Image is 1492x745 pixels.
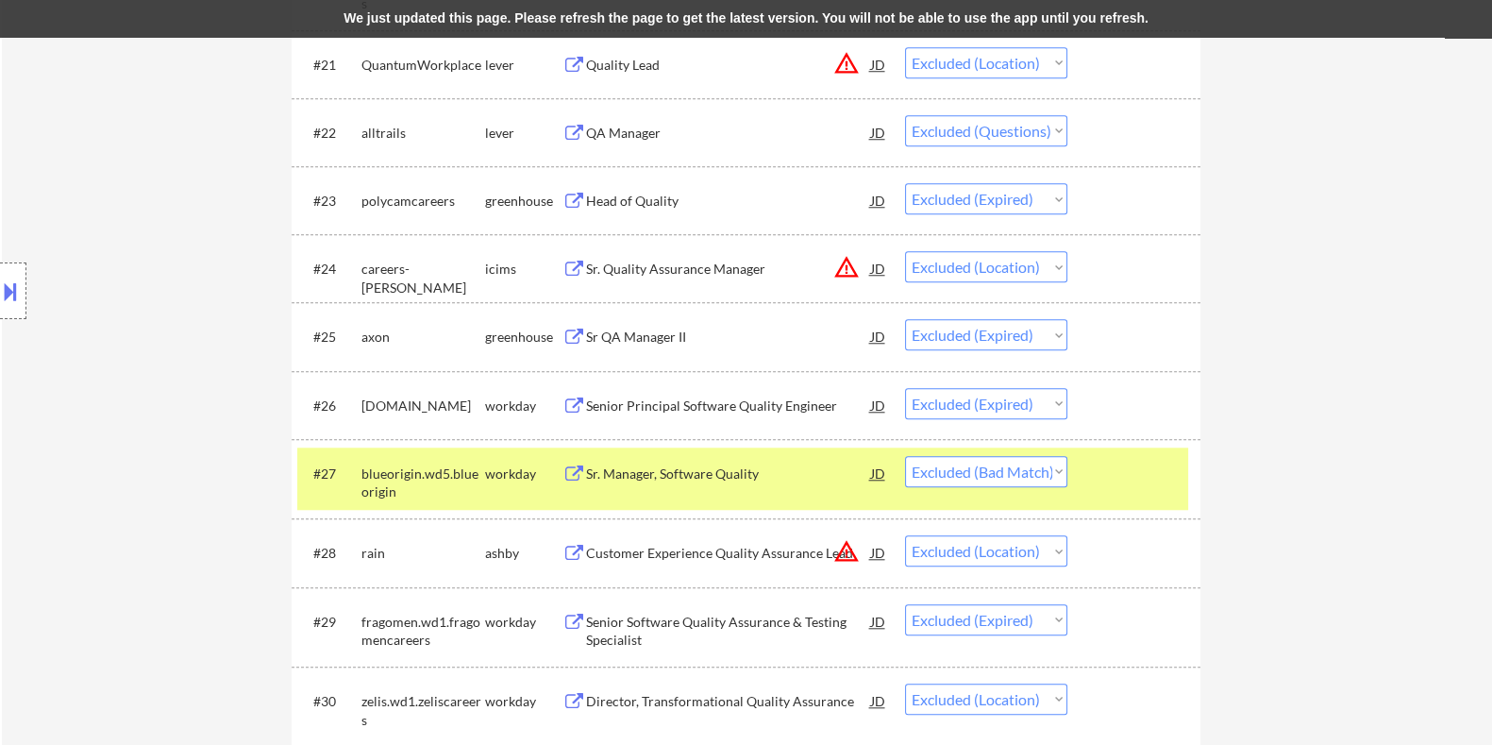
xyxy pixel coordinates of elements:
div: JD [868,251,887,285]
div: careers-[PERSON_NAME] [360,260,484,296]
div: icims [484,260,562,279]
div: axon [360,328,484,347]
div: #28 [312,544,345,563]
div: Head of Quality [585,192,870,211]
div: #21 [312,56,345,75]
div: greenhouse [484,192,562,211]
div: JD [868,456,887,490]
div: JD [868,535,887,569]
div: Sr. Manager, Software Quality [585,465,870,483]
div: JD [868,115,887,149]
div: #30 [312,692,345,711]
div: Senior Principal Software Quality Engineer [585,397,870,415]
button: warning_amber [832,254,859,280]
div: workday [484,397,562,415]
div: #29 [312,613,345,632]
div: JD [868,47,887,81]
div: polycamcareers [360,192,484,211]
div: Sr. Quality Assurance Manager [585,260,870,279]
div: #27 [312,465,345,483]
div: JD [868,183,887,217]
div: fragomen.wd1.fragomencareers [360,613,484,650]
div: lever [484,124,562,143]
div: lever [484,56,562,75]
div: workday [484,613,562,632]
div: Quality Lead [585,56,870,75]
div: QuantumWorkplace [360,56,484,75]
div: ashby [484,544,562,563]
div: [DOMAIN_NAME] [360,397,484,415]
div: workday [484,465,562,483]
div: Sr QA Manager II [585,328,870,347]
div: rain [360,544,484,563]
div: workday [484,692,562,711]
button: warning_amber [832,538,859,565]
div: JD [868,684,887,718]
div: blueorigin.wd5.blueorigin [360,465,484,501]
div: alltrails [360,124,484,143]
div: JD [868,388,887,422]
button: warning_amber [832,50,859,76]
div: JD [868,604,887,638]
div: zelis.wd1.zeliscareers [360,692,484,729]
div: QA Manager [585,124,870,143]
div: Senior Software Quality Assurance & Testing Specialist [585,613,870,650]
div: greenhouse [484,328,562,347]
div: Customer Experience Quality Assurance Lead [585,544,870,563]
div: Director, Transformational Quality Assurance [585,692,870,711]
div: JD [868,319,887,353]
